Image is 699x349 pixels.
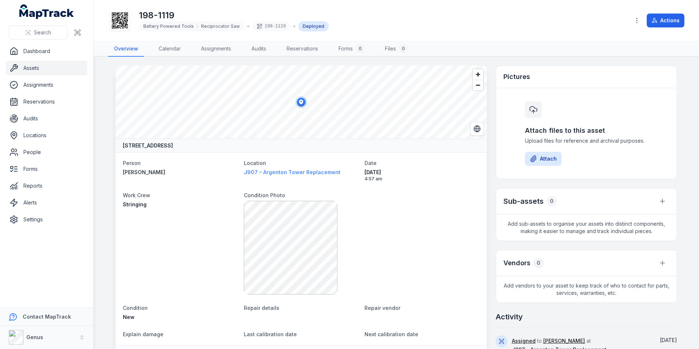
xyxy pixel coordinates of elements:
a: [PERSON_NAME] [123,169,238,176]
a: Calendar [153,41,186,57]
span: Search [34,29,51,36]
span: Add sub-assets to organise your assets into distinct components, making it easier to manage and t... [496,214,677,241]
a: Assets [6,61,87,75]
a: Alerts [6,195,87,210]
a: Settings [6,212,87,227]
a: Reports [6,179,87,193]
a: Forms0 [333,41,370,57]
a: Files0 [379,41,413,57]
h3: Vendors [503,258,530,268]
div: 0 [533,258,544,268]
a: Overview [108,41,144,57]
button: Zoom out [473,80,483,90]
time: 01/04/2025, 8:09:25 pm [660,337,677,343]
span: Person [123,160,141,166]
a: Audits [246,41,272,57]
span: Stringing [123,201,147,207]
span: Last calibration date [244,331,297,337]
span: Upload files for reference and archival purposes. [525,137,648,145]
a: Reservations [6,94,87,109]
time: 15/06/2024, 4:57:08 am [364,169,480,182]
span: Date [364,160,377,166]
h2: Activity [496,312,523,322]
a: Assigned [512,337,536,345]
a: People [6,145,87,160]
button: Zoom in [473,69,483,80]
span: Location [244,160,266,166]
span: Battery Powered Tools [143,23,194,29]
a: Reservations [281,41,324,57]
button: Actions [647,14,684,27]
span: J907 – Argenton Tower Replacement [244,169,340,175]
span: Condition [123,305,148,311]
a: Assignments [6,78,87,92]
a: J907 – Argenton Tower Replacement [244,169,359,176]
button: Search [9,26,68,40]
strong: [STREET_ADDRESS] [123,142,173,149]
span: New [123,314,135,320]
span: Next calibration date [364,331,418,337]
a: Audits [6,111,87,126]
span: Work Crew [123,192,150,198]
span: Explain damage [123,331,163,337]
a: Forms [6,162,87,176]
div: 0 [547,196,557,206]
strong: Contact MapTrack [23,314,71,320]
button: Switch to Satellite View [470,122,484,136]
div: 0 [356,44,364,53]
span: Repair vendor [364,305,400,311]
span: [DATE] [364,169,480,176]
span: Repair details [244,305,279,311]
span: 4:57 am [364,176,480,182]
a: Dashboard [6,44,87,59]
span: Add vendors to your asset to keep track of who to contact for parts, services, warranties, etc. [496,276,677,303]
a: Locations [6,128,87,143]
strong: Genus [26,334,43,340]
span: [DATE] [660,337,677,343]
button: Attach [525,152,562,166]
a: Assignments [195,41,237,57]
h3: Pictures [503,72,530,82]
h2: Sub-assets [503,196,544,206]
h3: Attach files to this asset [525,125,648,136]
span: Reciprocator Saw [201,23,240,29]
canvas: Map [116,65,487,139]
div: Deployed [298,21,329,31]
a: MapTrack [19,4,74,19]
h1: 198-1119 [139,10,329,21]
div: 198-1119 [252,21,290,31]
div: 0 [399,44,408,53]
a: [PERSON_NAME] [543,337,585,345]
span: Condition Photo [244,192,285,198]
